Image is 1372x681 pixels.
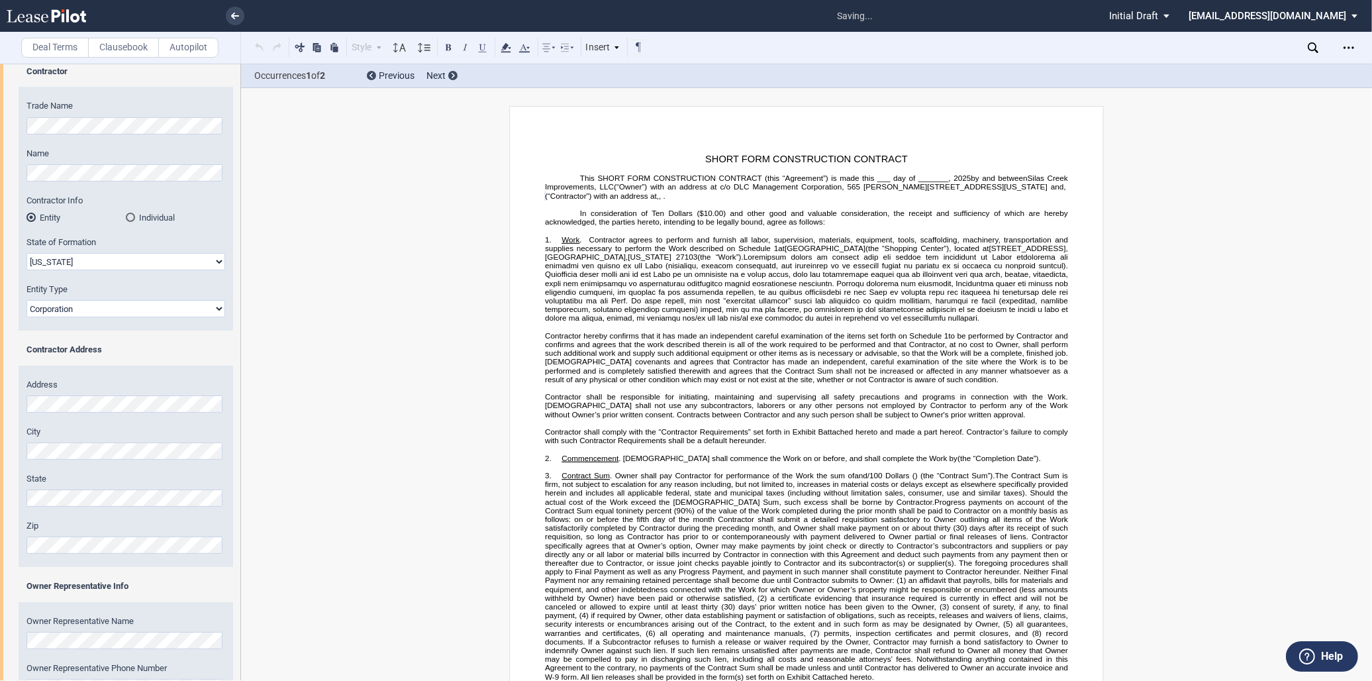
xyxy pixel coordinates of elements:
[26,581,128,591] b: Owner Representative Info
[545,471,1070,506] span: The Contract Sum is firm, not subject to escalation for any reason including, but not limited to,...
[309,39,325,55] button: Copy
[545,506,1070,533] span: of the value of the Work completed during the prior month shall be paid to Contractor on a monthl...
[545,427,1070,445] span: attached hereto and made a part hereof. Contractor’s failure to comply with such Contractor Requi...
[88,38,159,58] label: Clausebook
[545,252,1070,323] span: Loremipsum dolors am consect adip eli seddoe tem incididunt ut Labor etdolorema ali enimadmi ven ...
[379,70,415,81] span: Previous
[657,191,659,200] span: ,
[622,506,695,515] span: ninety percent (90%)
[545,594,1070,611] span: a certificate evidencing that insurance required is currently in effect and will not be canceled ...
[854,471,867,480] span: and
[545,611,1070,628] span: if required by Owner, other data establishing payment or satisfaction of obligations, such as rec...
[818,672,874,681] span: attached hereto.
[893,174,951,182] span: day of _______,
[545,392,1070,419] span: Contractor shall be responsible for initiating, maintaining and supervising all safety precaution...
[126,211,225,223] md-radio-button: Individual
[440,39,456,55] button: Bold
[545,576,1070,603] span: an affidavit that payrolls, bills for materials and equipment, and other indebtedness connected w...
[628,252,671,261] span: [US_STATE]
[545,498,1070,515] span: Progress payments on account of the Contract Sum equal to
[306,70,311,81] b: 1
[697,252,743,261] span: (the “Work”).
[545,174,1070,191] span: Silas Creek Improvements, LLC
[863,183,1063,191] span: [PERSON_NAME][STREET_ADDRESS][US_STATE] and
[660,629,820,637] span: all operating and maintenance manuals, (7)
[26,284,225,295] label: Entity Type
[580,174,891,182] span: This SHORT FORM CONSTRUCTION CONTRACT (this “Agreement”) is made this ___
[26,100,225,112] label: Trade Name
[989,244,1066,252] span: [STREET_ADDRESS]
[545,471,552,480] span: 3.
[1063,183,1065,191] span: ,
[830,2,879,30] span: saving...
[865,244,989,252] span: (the “Shopping Center”), located at
[721,602,949,611] span: (30) days’ prior written notice has been given to the Owner, (3)
[954,174,971,182] span: 2025
[1321,648,1343,665] label: Help
[915,471,995,480] span: ) (the “Contract Sum”).
[676,252,698,261] span: 27103
[663,191,665,200] span: .
[545,602,1070,619] span: consent of surety, if any, to final payment, (4)
[1109,10,1158,22] span: Initial Draft
[26,236,225,248] label: State of Formation
[320,70,325,81] b: 2
[545,209,1070,226] span: In consideration of Ten Dollars ($10.00) and other good and valuable consideration, the receipt a...
[545,191,657,200] span: (“Contractor”) with an address at
[562,454,618,462] span: Commencement
[778,244,785,252] span: at
[545,620,1070,637] span: all guarantees, warranties and certificates, (6)
[1338,37,1359,58] div: Open Lease options menu
[1286,641,1358,672] button: Help
[367,70,415,83] div: Previous
[785,244,865,252] span: [GEOGRAPHIC_DATA]
[21,38,89,58] label: Deal Terms
[774,244,779,252] a: 1
[26,211,126,223] md-radio-button: Entity
[584,39,622,56] div: Insert
[545,427,816,436] span: Contractor shall comply with the “Contractor Requirements” set forth in Exhibit
[158,38,219,58] label: Autopilot
[944,331,949,340] a: 1
[26,66,68,76] b: Contractor
[957,454,1041,462] span: (the “Completion Date”).
[26,520,225,532] label: Zip
[1066,244,1068,252] span: ,
[618,454,845,462] span: . [DEMOGRAPHIC_DATA] shall commence the Work on or before
[562,471,610,480] span: Contract Sum
[630,39,646,55] button: Toggle Control Characters
[579,235,581,244] span: .
[971,174,1027,182] span: by and between
[845,454,957,462] span: , and shall complete the Work by
[610,471,854,480] span: . Owner shall pay Contractor for performance of the Work the sum of
[824,629,1042,637] span: permits, inspection certificates and permit closures, and (8)
[545,331,942,340] span: Contractor hereby confirms that it has made an independent careful examination of the items set f...
[867,471,915,480] span: /100 Dollars (
[545,629,1070,681] span: record documents. If a Subcontractor refuses to furnish a release or waiver required by the Owner...
[26,473,225,485] label: State
[458,39,473,55] button: Italic
[545,523,1070,584] span: (30) days after its receipt of such requisition, so long as Contractor has prior to or contempora...
[26,426,225,438] label: City
[626,252,628,261] span: ,
[545,235,552,244] span: 1.
[545,235,1070,252] span: Contractor agrees to perform and furnish all labor, supervision, materials, equipment, tools, sca...
[475,39,491,55] button: Underline
[26,195,225,207] label: Contractor Info
[254,69,357,83] span: Occurrences of
[614,183,860,191] span: (“Owner”) with an address at c/o DLC Management Corporation, 565
[26,344,102,354] b: Contractor Address
[705,154,908,165] span: SHORT FORM CONSTRUCTION CONTRACT
[26,615,225,627] label: Owner Representative Name
[26,662,225,674] label: Owner Representative Phone Number
[426,70,446,81] span: Next
[426,70,458,83] div: Next
[812,672,818,681] a: C
[659,191,661,200] span: ,
[26,379,225,391] label: Address
[545,331,1070,384] span: to be performed by Contractor and confirms and agrees that the work described therein is all of t...
[292,39,308,55] button: Cut
[26,148,225,160] label: Name
[545,454,552,462] span: 2.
